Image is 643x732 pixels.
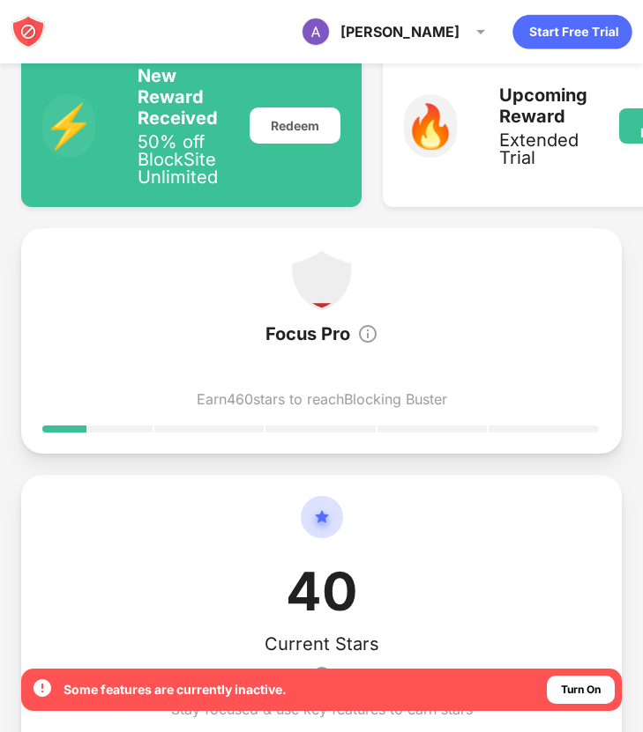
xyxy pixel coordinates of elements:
img: info.svg [311,654,333,697]
img: error-circle-white.svg [32,677,53,699]
div: 50% off BlockSite Unlimited [138,133,228,186]
div: 🔥 [404,94,457,158]
div: [PERSON_NAME] [340,23,460,41]
div: Focus Pro [265,323,350,348]
div: animation [512,14,632,49]
div: Current Stars [265,633,379,654]
div: Upcoming Reward [499,85,598,127]
img: blocksite-icon-white.svg [11,14,46,49]
img: ACg8ocLD0zsUsQ7dAUXov89vIcZFSAxXTj0wsH2hLIpSjGso11HlIw=s96-c [302,18,330,46]
div: 40 [286,559,357,633]
div: Turn On [561,681,601,699]
img: points-level-1.svg [290,249,354,313]
div: Some features are currently inactive. [64,681,287,699]
div: New Reward Received [138,65,228,129]
div: ⚡️ [42,94,95,158]
div: Redeem [250,107,340,144]
div: Extended Trial [499,131,598,166]
img: circle-star.svg [301,496,343,559]
div: Earn 460 stars to reach Blocking Buster [197,390,447,408]
img: info.svg [357,323,378,344]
